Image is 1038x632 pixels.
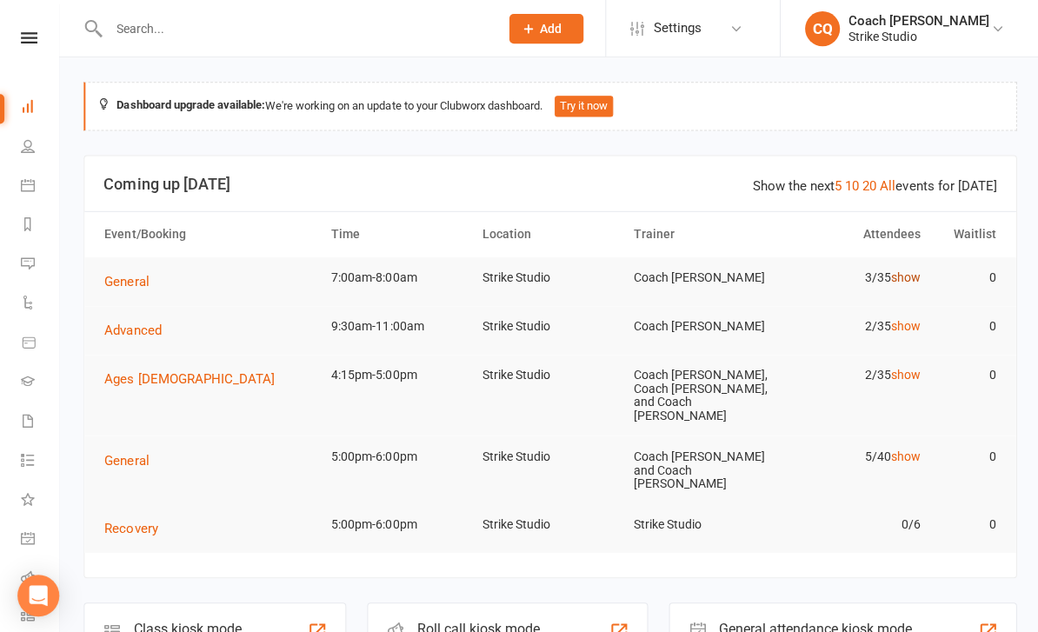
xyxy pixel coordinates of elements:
input: Search... [103,17,485,41]
a: Reports [21,206,60,245]
td: 0 [925,502,1001,543]
td: Strike Studio [473,435,623,476]
div: CQ [802,11,837,46]
td: Strike Studio [473,256,623,297]
div: We're working on an update to your Clubworx dashboard. [83,82,1014,130]
td: 5:00pm-6:00pm [323,502,473,543]
div: Strike Studio [846,29,986,44]
th: Trainer [624,211,775,256]
td: 0 [925,256,1001,297]
div: Open Intercom Messenger [17,573,59,615]
td: Coach [PERSON_NAME], Coach [PERSON_NAME], and Coach [PERSON_NAME] [624,354,775,436]
th: Location [473,211,623,256]
a: Roll call kiosk mode [21,558,60,597]
button: General [104,270,161,291]
h3: Coming up [DATE] [103,175,994,192]
td: 3/35 [775,256,925,297]
td: 4:15pm-5:00pm [323,354,473,395]
span: Ages [DEMOGRAPHIC_DATA] [104,370,274,386]
td: 2/35 [775,305,925,346]
td: 0 [925,305,1001,346]
th: Waitlist [925,211,1001,256]
th: Event/Booking [96,211,323,256]
td: Strike Studio [624,502,775,543]
a: Calendar [21,167,60,206]
a: People [21,128,60,167]
a: 5 [832,177,839,193]
a: show [888,269,917,283]
div: Coach [PERSON_NAME] [846,13,986,29]
a: 10 [842,177,856,193]
button: Ages [DEMOGRAPHIC_DATA] [104,368,286,389]
td: 0/6 [775,502,925,543]
div: Show the next events for [DATE] [750,175,994,196]
th: Time [323,211,473,256]
span: General [104,451,149,467]
a: Dashboard [21,89,60,128]
td: Coach [PERSON_NAME] [624,305,775,346]
button: Add [508,14,582,43]
td: 0 [925,435,1001,476]
td: 7:00am-8:00am [323,256,473,297]
a: All [877,177,893,193]
td: 5:00pm-6:00pm [323,435,473,476]
th: Attendees [775,211,925,256]
a: What's New [21,480,60,519]
span: General [104,273,149,289]
button: Try it now [553,96,611,116]
td: Strike Studio [473,502,623,543]
button: Recovery [104,516,170,537]
span: Add [538,22,560,36]
a: 20 [860,177,874,193]
a: show [888,448,917,462]
a: show [888,367,917,381]
td: 2/35 [775,354,925,395]
a: show [888,318,917,332]
span: Recovery [104,519,157,535]
button: General [104,449,161,469]
td: 0 [925,354,1001,395]
span: Settings [651,9,699,48]
span: Advanced [104,322,161,337]
td: 9:30am-11:00am [323,305,473,346]
td: Coach [PERSON_NAME] [624,256,775,297]
strong: Dashboard upgrade available: [116,98,264,111]
a: General attendance kiosk mode [21,519,60,558]
td: Strike Studio [473,305,623,346]
td: Strike Studio [473,354,623,395]
td: Coach [PERSON_NAME] and Coach [PERSON_NAME] [624,435,775,502]
td: 5/40 [775,435,925,476]
button: Advanced [104,319,173,340]
a: Product Sales [21,323,60,363]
